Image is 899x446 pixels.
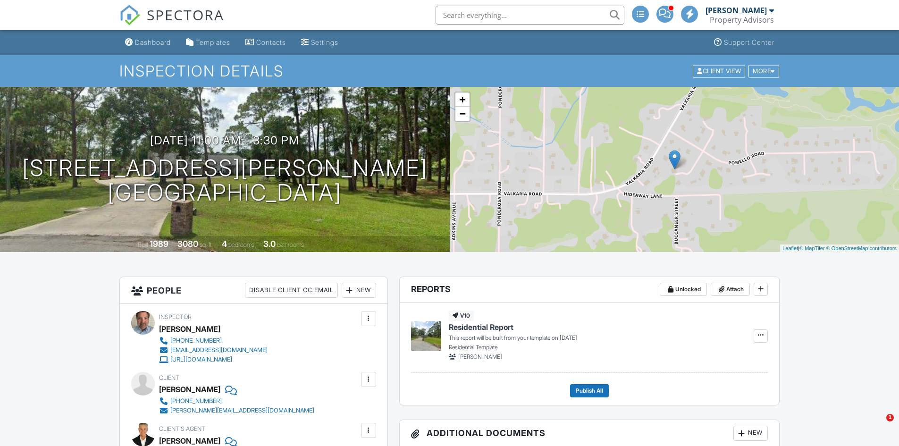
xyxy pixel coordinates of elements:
[159,396,314,406] a: [PHONE_NUMBER]
[182,34,234,51] a: Templates
[297,34,342,51] a: Settings
[263,239,276,249] div: 3.0
[245,283,338,298] div: Disable Client CC Email
[170,346,268,354] div: [EMAIL_ADDRESS][DOMAIN_NAME]
[135,38,171,46] div: Dashboard
[222,239,227,249] div: 4
[150,239,168,249] div: 1989
[120,277,387,304] h3: People
[342,283,376,298] div: New
[150,134,299,147] h3: [DATE] 11:00 am - 3:30 pm
[706,6,767,15] div: [PERSON_NAME]
[710,34,778,51] a: Support Center
[782,245,798,251] a: Leaflet
[119,63,780,79] h1: Inspection Details
[748,65,779,77] div: More
[159,425,205,432] span: Client's Agent
[170,337,222,345] div: [PHONE_NUMBER]
[147,5,224,25] span: SPECTORA
[455,107,470,121] a: Zoom out
[710,15,774,25] div: Property Advisors
[159,382,220,396] div: [PERSON_NAME]
[826,245,897,251] a: © OpenStreetMap contributors
[799,245,825,251] a: © MapTiler
[733,426,768,441] div: New
[121,34,175,51] a: Dashboard
[170,407,314,414] div: [PERSON_NAME][EMAIL_ADDRESS][DOMAIN_NAME]
[138,241,148,248] span: Built
[159,345,268,355] a: [EMAIL_ADDRESS][DOMAIN_NAME]
[119,13,224,33] a: SPECTORA
[119,5,140,25] img: The Best Home Inspection Software - Spectora
[228,241,254,248] span: bedrooms
[177,239,198,249] div: 3080
[436,6,624,25] input: Search everything...
[170,397,222,405] div: [PHONE_NUMBER]
[159,313,192,320] span: Inspector
[22,156,428,206] h1: [STREET_ADDRESS][PERSON_NAME] [GEOGRAPHIC_DATA]
[196,38,230,46] div: Templates
[242,34,290,51] a: Contacts
[277,241,304,248] span: bathrooms
[159,406,314,415] a: [PERSON_NAME][EMAIL_ADDRESS][DOMAIN_NAME]
[311,38,338,46] div: Settings
[256,38,286,46] div: Contacts
[200,241,213,248] span: sq. ft.
[693,65,745,77] div: Client View
[455,93,470,107] a: Zoom in
[159,322,220,336] div: [PERSON_NAME]
[159,336,268,345] a: [PHONE_NUMBER]
[780,244,899,252] div: |
[692,67,748,74] a: Client View
[170,356,232,363] div: [URL][DOMAIN_NAME]
[867,414,890,437] iframe: Intercom live chat
[886,414,894,421] span: 1
[724,38,774,46] div: Support Center
[159,355,268,364] a: [URL][DOMAIN_NAME]
[159,374,179,381] span: Client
